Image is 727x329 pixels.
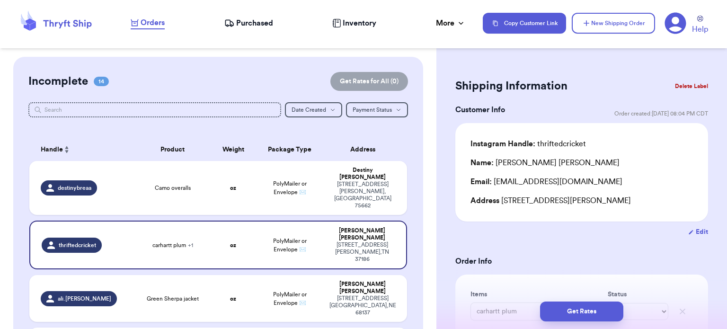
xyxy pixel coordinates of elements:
[58,184,91,192] span: destinybreaa
[470,195,693,206] div: [STREET_ADDRESS][PERSON_NAME]
[470,157,620,169] div: [PERSON_NAME] [PERSON_NAME]
[436,18,466,29] div: More
[155,184,191,192] span: Camo overalls
[230,185,236,191] strong: oz
[94,77,109,86] span: 14
[692,16,708,35] a: Help
[470,176,693,187] div: [EMAIL_ADDRESS][DOMAIN_NAME]
[614,110,708,117] span: Order created: [DATE] 08:04 PM CDT
[470,197,499,205] span: Address
[224,18,273,29] a: Purchased
[671,76,712,97] button: Delete Label
[329,281,396,295] div: [PERSON_NAME] [PERSON_NAME]
[58,295,111,302] span: ali.[PERSON_NAME]
[236,18,273,29] span: Purchased
[470,140,535,148] span: Instagram Handle:
[343,18,376,29] span: Inventory
[692,24,708,35] span: Help
[273,181,307,195] span: PolyMailer or Envelope ✉️
[470,138,586,150] div: thriftedcricket
[329,167,396,181] div: Destiny [PERSON_NAME]
[292,107,326,113] span: Date Created
[329,241,395,263] div: [STREET_ADDRESS] [PERSON_NAME] , TN 37186
[230,296,236,302] strong: oz
[353,107,392,113] span: Payment Status
[470,159,494,167] span: Name:
[483,13,566,34] button: Copy Customer Link
[188,242,193,248] span: + 1
[346,102,408,117] button: Payment Status
[152,241,193,249] span: carhartt plum
[324,138,407,161] th: Address
[455,256,708,267] h3: Order Info
[470,178,492,186] span: Email:
[455,104,505,116] h3: Customer Info
[273,292,307,306] span: PolyMailer or Envelope ✉️
[59,241,96,249] span: thriftedcricket
[211,138,256,161] th: Weight
[572,13,655,34] button: New Shipping Order
[455,79,567,94] h2: Shipping Information
[608,290,668,299] label: Status
[147,295,199,302] span: Green Sherpa jacket
[470,290,604,299] label: Items
[63,144,71,155] button: Sort ascending
[329,295,396,316] div: [STREET_ADDRESS] [GEOGRAPHIC_DATA] , NE 68137
[540,302,623,321] button: Get Rates
[131,17,165,29] a: Orders
[332,18,376,29] a: Inventory
[230,242,236,248] strong: oz
[329,227,395,241] div: [PERSON_NAME] [PERSON_NAME]
[285,102,342,117] button: Date Created
[256,138,324,161] th: Package Type
[28,102,281,117] input: Search
[141,17,165,28] span: Orders
[41,145,63,155] span: Handle
[28,74,88,89] h2: Incomplete
[135,138,211,161] th: Product
[330,72,408,91] button: Get Rates for All (0)
[329,181,396,209] div: [STREET_ADDRESS] [PERSON_NAME] , [GEOGRAPHIC_DATA] 75662
[688,227,708,237] button: Edit
[273,238,307,252] span: PolyMailer or Envelope ✉️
